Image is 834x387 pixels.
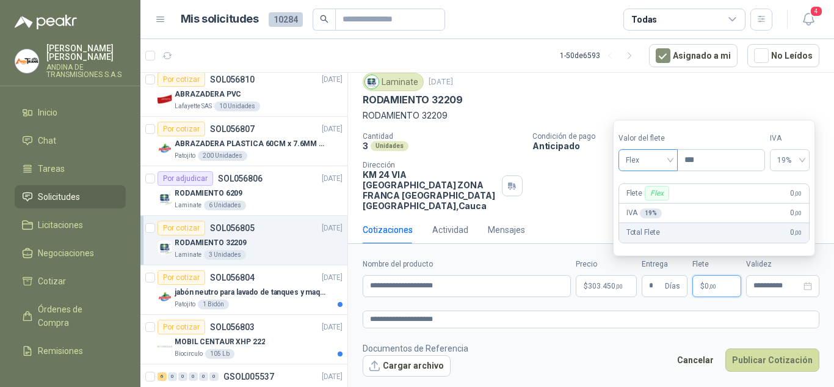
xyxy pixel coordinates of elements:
[140,117,347,166] a: Por cotizarSOL056807[DATE] Company LogoABRAZADERA PLASTICA 60CM x 7.6MM ANCHAPatojito200 Unidades
[626,227,660,238] p: Total Flete
[709,283,716,290] span: ,00
[218,174,263,183] p: SOL056806
[175,201,201,210] p: Laminate
[140,67,347,117] a: Por cotizarSOL056810[DATE] Company LogoABRAZADERA PVCLafayette SAS10 Unidades
[158,320,205,334] div: Por cotizar
[692,275,741,297] p: $ 0,00
[158,372,167,381] div: 6
[790,188,801,199] span: 0
[797,9,819,31] button: 4
[747,44,819,67] button: No Leídos
[322,272,343,284] p: [DATE]
[363,161,497,169] p: Dirección
[15,157,126,180] a: Tareas
[322,173,343,185] p: [DATE]
[670,348,720,372] button: Cancelar
[38,303,114,330] span: Órdenes de Compra
[432,223,468,237] div: Actividad
[158,221,205,235] div: Por cotizar
[15,185,126,208] a: Solicitudes
[363,141,368,151] p: 3
[363,355,451,377] button: Cargar archivo
[181,10,259,28] h1: Mis solicitudes
[140,315,347,364] a: Por cotizarSOL056803[DATE] Company LogoMOBIL CENTAUR XHP 222Biocirculo105 Lb
[725,348,819,372] button: Publicar Cotización
[15,101,126,124] a: Inicio
[770,133,810,144] label: IVA
[199,372,208,381] div: 0
[615,283,623,290] span: ,00
[363,132,523,141] p: Cantidad
[46,44,126,61] p: [PERSON_NAME] [PERSON_NAME]
[322,322,343,333] p: [DATE]
[790,207,801,219] span: 0
[38,275,66,288] span: Cotizar
[210,273,255,282] p: SOL056804
[175,138,327,150] p: ABRAZADERA PLASTICA 60CM x 7.6MM ANCHA
[15,15,77,29] img: Logo peakr
[175,89,241,100] p: ABRAZADERA PVC
[223,372,274,381] p: GSOL005537
[175,336,265,348] p: MOBIL CENTAUR XHP 222
[175,101,212,111] p: Lafayette SAS
[158,171,213,186] div: Por adjudicar
[38,344,83,358] span: Remisiones
[794,210,802,216] span: ,00
[631,13,657,26] div: Todas
[158,191,172,205] img: Company Logo
[365,75,379,89] img: Company Logo
[175,250,201,260] p: Laminate
[38,134,56,147] span: Chat
[158,141,172,156] img: Company Logo
[642,259,687,270] label: Entrega
[158,240,172,255] img: Company Logo
[175,349,203,359] p: Biocirculo
[700,282,705,290] span: $
[794,190,802,197] span: ,00
[645,186,669,201] div: Flex
[322,123,343,135] p: [DATE]
[38,218,83,232] span: Licitaciones
[158,339,172,354] img: Company Logo
[576,259,637,270] label: Precio
[15,213,126,237] a: Licitaciones
[158,270,205,285] div: Por cotizar
[204,201,246,210] div: 6 Unidades
[15,339,126,363] a: Remisiones
[175,237,247,249] p: RODAMIENTO 32209
[209,372,219,381] div: 0
[210,224,255,232] p: SOL056805
[210,323,255,331] p: SOL056803
[322,223,343,234] p: [DATE]
[210,125,255,133] p: SOL056807
[705,282,716,290] span: 0
[777,151,802,169] span: 19%
[532,132,829,141] p: Condición de pago
[158,92,172,106] img: Company Logo
[363,169,497,211] p: KM 24 VIA [GEOGRAPHIC_DATA] ZONA FRANCA [GEOGRAPHIC_DATA] [GEOGRAPHIC_DATA] , Cauca
[214,101,260,111] div: 10 Unidades
[790,227,801,238] span: 0
[588,282,623,290] span: 303.450
[15,298,126,334] a: Órdenes de Compra
[269,12,303,27] span: 10284
[640,208,662,218] div: 19 %
[38,106,57,119] span: Inicio
[794,229,802,236] span: ,00
[322,371,343,383] p: [DATE]
[626,207,662,219] p: IVA
[204,250,246,260] div: 3 Unidades
[626,151,670,169] span: Flex
[15,270,126,293] a: Cotizar
[175,188,242,199] p: RODAMIENTO 6209
[363,259,571,270] label: Nombre del producto
[363,342,468,355] p: Documentos de Referencia
[363,109,819,122] p: RODAMIENTO 32209
[488,223,525,237] div: Mensajes
[158,72,205,87] div: Por cotizar
[692,259,741,270] label: Flete
[576,275,637,297] p: $303.450,00
[158,122,205,136] div: Por cotizar
[649,44,738,67] button: Asignado a mi
[175,151,195,161] p: Patojito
